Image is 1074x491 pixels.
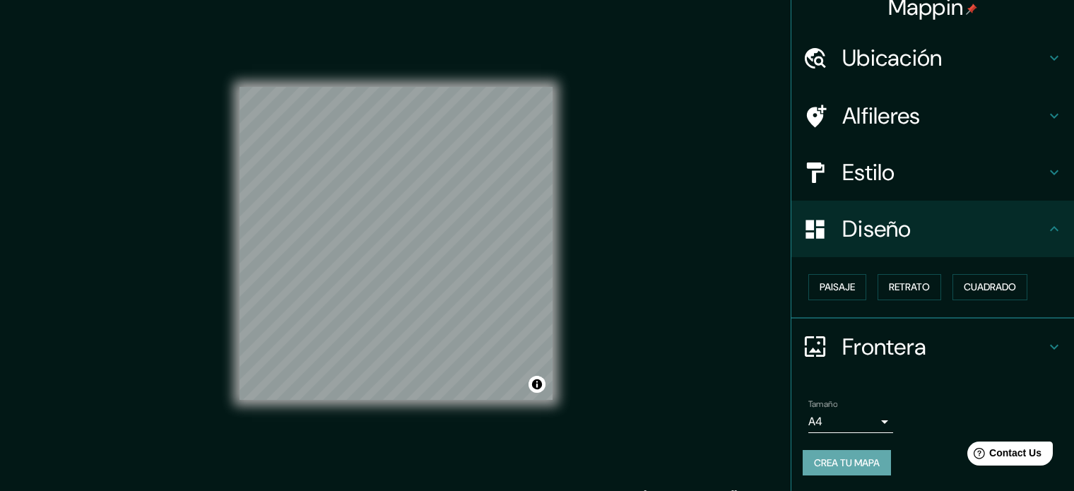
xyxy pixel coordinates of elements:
[878,274,941,300] button: Retrato
[808,410,893,433] div: A4
[803,450,891,476] button: Crea tu mapa
[529,376,545,393] button: Toggle attribution
[842,333,1046,361] h4: Frontera
[842,215,1046,243] h4: Diseño
[791,201,1074,257] div: Diseño
[842,44,1046,72] h4: Ubicación
[948,436,1058,475] iframe: Help widget launcher
[952,274,1027,300] button: Cuadrado
[791,144,1074,201] div: Estilo
[966,4,977,15] img: pin-icon.png
[808,398,837,410] label: Tamaño
[791,30,1074,86] div: Ubicación
[240,87,553,400] canvas: Map
[842,158,1046,187] h4: Estilo
[791,319,1074,375] div: Frontera
[791,88,1074,144] div: Alfileres
[808,274,866,300] button: Paisaje
[842,102,1046,130] h4: Alfileres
